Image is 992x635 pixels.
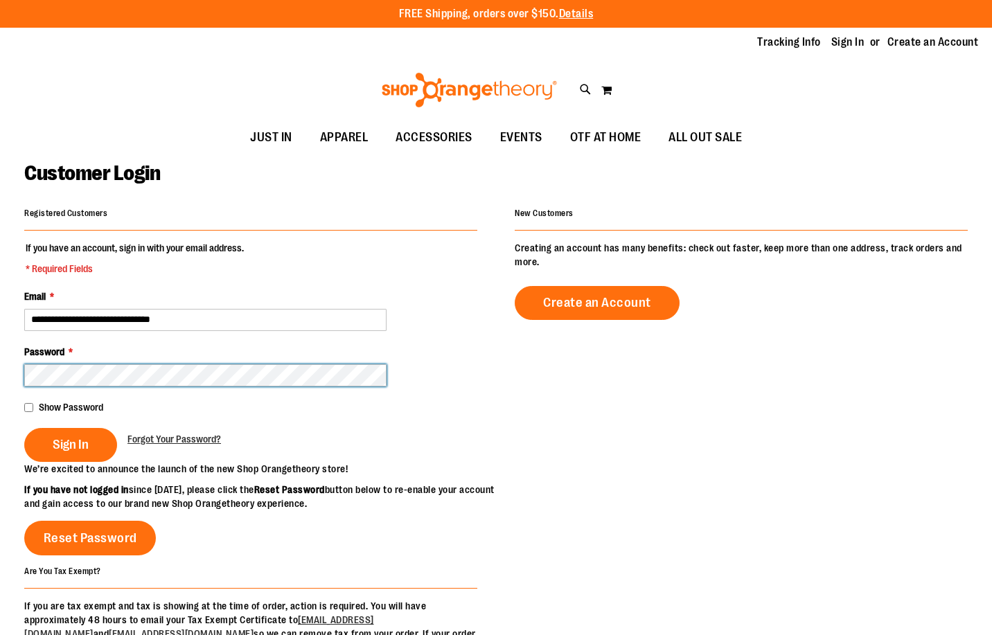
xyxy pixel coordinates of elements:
a: Create an Account [515,286,680,320]
strong: Are You Tax Exempt? [24,566,101,575]
img: Shop Orangetheory [380,73,559,107]
p: Creating an account has many benefits: check out faster, keep more than one address, track orders... [515,241,968,269]
span: * Required Fields [26,262,244,276]
a: Reset Password [24,521,156,555]
a: Forgot Your Password? [127,432,221,446]
legend: If you have an account, sign in with your email address. [24,241,245,276]
span: Reset Password [44,530,137,546]
strong: New Customers [515,208,574,218]
span: OTF AT HOME [570,122,641,153]
span: Email [24,291,46,302]
a: Create an Account [887,35,979,50]
span: EVENTS [500,122,542,153]
strong: Registered Customers [24,208,107,218]
p: since [DATE], please click the button below to re-enable your account and gain access to our bran... [24,483,496,510]
span: Forgot Your Password? [127,433,221,445]
span: Password [24,346,64,357]
a: Details [559,8,594,20]
strong: Reset Password [254,484,325,495]
span: Create an Account [543,295,651,310]
span: JUST IN [250,122,292,153]
span: ALL OUT SALE [668,122,742,153]
strong: If you have not logged in [24,484,129,495]
span: APPAREL [320,122,369,153]
span: ACCESSORIES [396,122,472,153]
p: We’re excited to announce the launch of the new Shop Orangetheory store! [24,462,496,476]
a: Sign In [831,35,865,50]
span: Show Password [39,402,103,413]
span: Customer Login [24,161,160,185]
button: Sign In [24,428,117,462]
a: Tracking Info [757,35,821,50]
span: Sign In [53,437,89,452]
p: FREE Shipping, orders over $150. [399,6,594,22]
